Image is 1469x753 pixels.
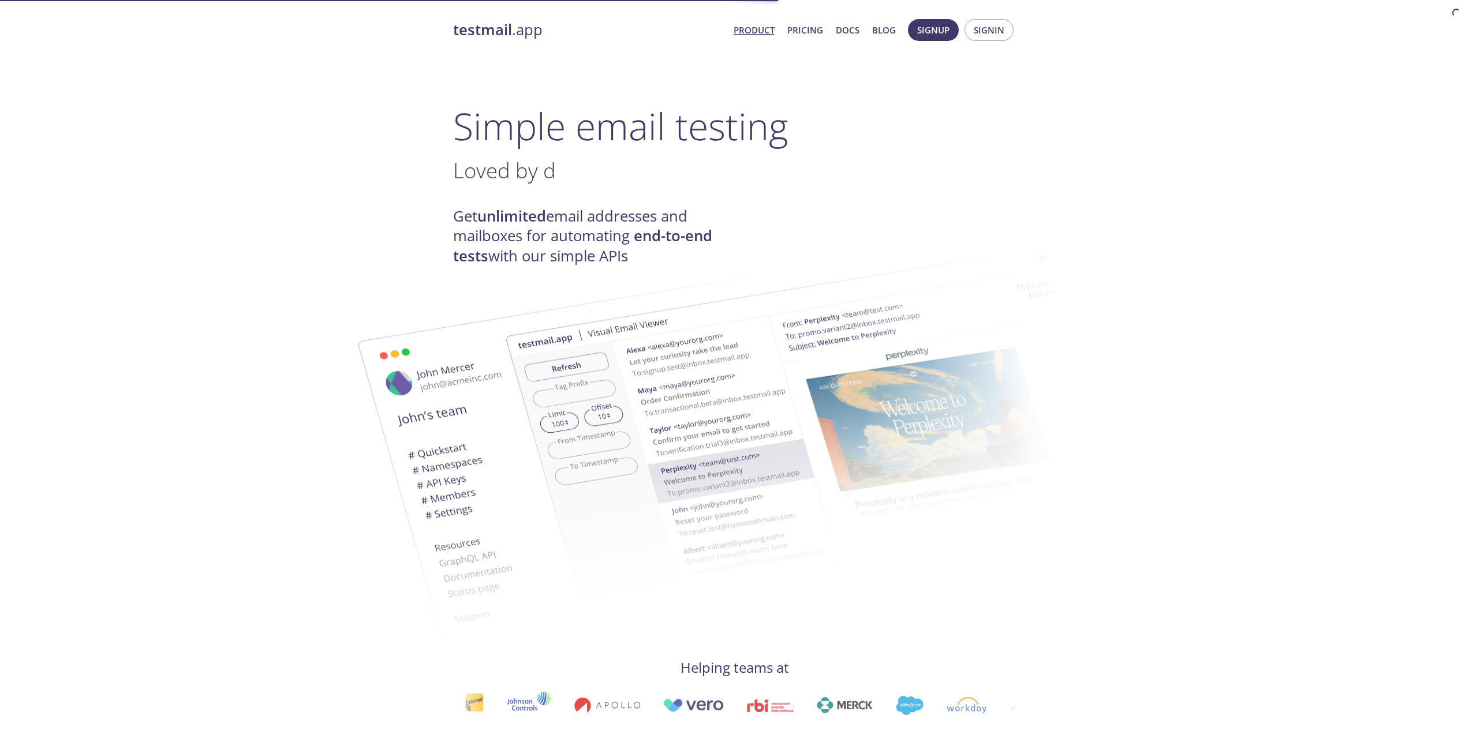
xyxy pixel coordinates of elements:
[453,20,512,40] strong: testmail
[453,207,735,266] h4: Get email addresses and mailboxes for automating with our simple APIs
[453,156,556,185] span: Loved by d
[781,697,837,713] img: merck
[453,658,1016,677] h4: Helping teams at
[911,697,952,713] img: workday
[974,23,1004,38] span: Signin
[453,226,712,265] strong: end-to-end tests
[505,230,1128,620] img: testmail-email-viewer
[975,697,1049,713] img: atlassian
[860,696,888,715] img: salesforce
[315,267,938,658] img: testmail-email-viewer
[627,699,689,712] img: vero
[477,206,546,226] strong: unlimited
[734,23,775,38] a: Product
[539,697,604,713] img: apollo
[965,19,1014,41] button: Signin
[712,699,758,712] img: rbi
[917,23,950,38] span: Signup
[836,23,859,38] a: Docs
[787,23,823,38] a: Pricing
[453,104,1016,148] h1: Simple email testing
[453,20,724,40] a: testmail.app
[908,19,959,41] button: Signup
[872,23,896,38] a: Blog
[471,691,515,719] img: johnsoncontrols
